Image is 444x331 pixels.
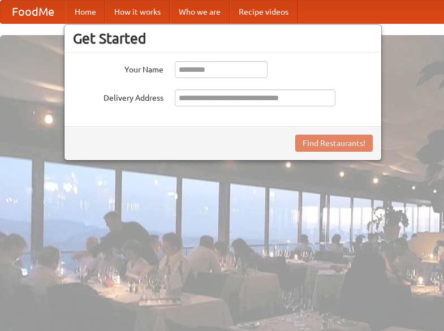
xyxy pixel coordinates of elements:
[73,89,163,104] label: Delivery Address
[295,135,373,152] button: Find Restaurants!
[230,1,298,23] a: Recipe videos
[105,1,170,23] a: How it works
[73,30,373,47] h3: Get Started
[170,1,230,23] a: Who we are
[73,61,163,75] label: Your Name
[66,1,105,23] a: Home
[1,1,66,23] a: FoodMe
